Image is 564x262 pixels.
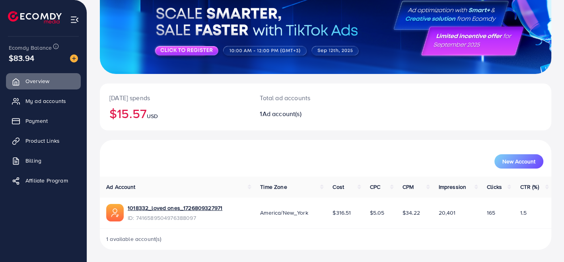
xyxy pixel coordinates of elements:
[439,183,467,191] span: Impression
[403,209,420,217] span: $34.22
[106,183,136,191] span: Ad Account
[260,183,287,191] span: Time Zone
[487,183,502,191] span: Clicks
[25,157,41,165] span: Billing
[370,183,380,191] span: CPC
[128,204,222,212] a: 1018332_loved ones_1726809327971
[494,154,543,169] button: New Account
[260,209,308,217] span: America/New_York
[70,54,78,62] img: image
[106,235,162,243] span: 1 available account(s)
[333,183,344,191] span: Cost
[520,209,526,217] span: 1.5
[25,177,68,184] span: Affiliate Program
[9,52,34,64] span: $83.94
[403,183,414,191] span: CPM
[502,159,535,164] span: New Account
[25,137,60,145] span: Product Links
[8,11,62,23] img: logo
[333,209,351,217] span: $316.51
[370,209,385,217] span: $5.05
[260,110,354,118] h2: 1
[25,77,49,85] span: Overview
[520,183,539,191] span: CTR (%)
[6,153,81,169] a: Billing
[147,112,158,120] span: USD
[6,133,81,149] a: Product Links
[109,106,241,121] h2: $15.57
[6,93,81,109] a: My ad accounts
[263,109,301,118] span: Ad account(s)
[25,117,48,125] span: Payment
[530,226,558,256] iframe: Chat
[6,73,81,89] a: Overview
[6,113,81,129] a: Payment
[25,97,66,105] span: My ad accounts
[128,214,222,222] span: ID: 7416589504976388097
[106,204,124,221] img: ic-ads-acc.e4c84228.svg
[70,15,79,24] img: menu
[109,93,241,103] p: [DATE] spends
[439,209,456,217] span: 20,401
[6,173,81,188] a: Affiliate Program
[487,209,495,217] span: 165
[260,93,354,103] p: Total ad accounts
[9,44,52,52] span: Ecomdy Balance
